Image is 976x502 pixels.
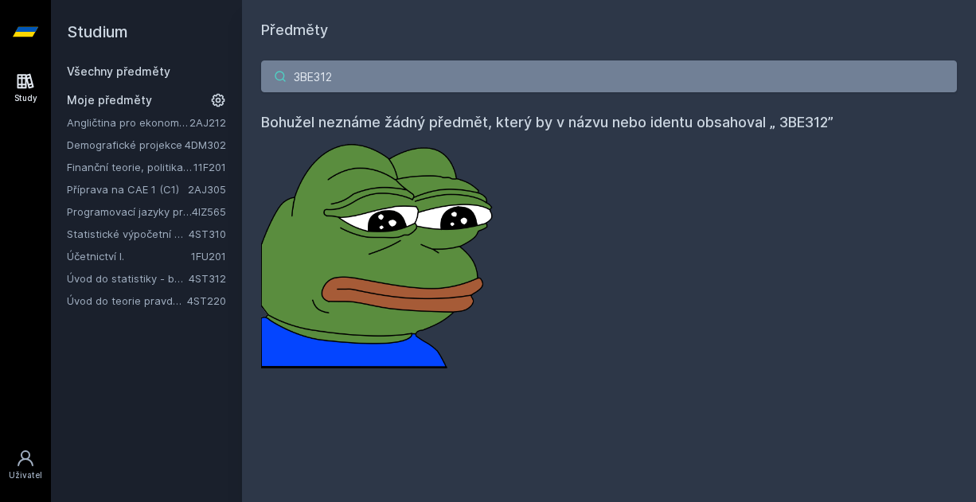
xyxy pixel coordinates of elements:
[185,138,226,151] a: 4DM302
[3,441,48,489] a: Uživatel
[67,248,191,264] a: Účetnictví I.
[67,226,189,242] a: Statistické výpočetní prostředí
[189,228,226,240] a: 4ST310
[67,115,189,130] a: Angličtina pro ekonomická studia 2 (B2/C1)
[9,469,42,481] div: Uživatel
[3,64,48,112] a: Study
[188,183,226,196] a: 2AJ305
[261,19,957,41] h1: Předměty
[261,111,957,134] h4: Bohužel neznáme žádný předmět, který by v názvu nebo identu obsahoval „ 3BE312”
[67,92,152,108] span: Moje předměty
[67,204,192,220] a: Programovací jazyky pro data science - Python a R (v angličtině)
[67,159,193,175] a: Finanční teorie, politika a instituce
[67,137,185,153] a: Demografické projekce
[189,272,226,285] a: 4ST312
[193,161,226,173] a: 11F201
[189,116,226,129] a: 2AJ212
[67,64,170,78] a: Všechny předměty
[261,134,500,368] img: error_picture.png
[191,250,226,263] a: 1FU201
[261,60,957,92] input: Název nebo ident předmětu…
[67,293,187,309] a: Úvod do teorie pravděpodobnosti a matematické statistiky
[14,92,37,104] div: Study
[192,205,226,218] a: 4IZ565
[67,270,189,286] a: Úvod do statistiky - bayesovský přístup
[187,294,226,307] a: 4ST220
[67,181,188,197] a: Příprava na CAE 1 (C1)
